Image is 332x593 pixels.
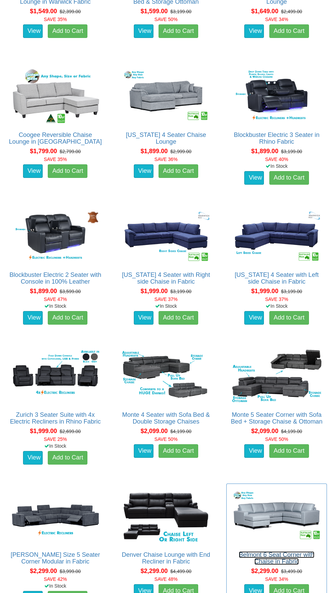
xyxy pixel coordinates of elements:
img: Denver Chaise Lounge with End Recliner in Fabric [120,487,213,545]
font: SAVE 37% [154,296,178,302]
span: $1,899.00 [141,148,168,155]
a: View [134,444,153,458]
del: $4,199.00 [170,429,191,434]
a: Denver Chaise Lounge with End Recliner in Fabric [122,551,210,565]
font: SAVE 35% [44,157,67,162]
font: SAVE 47% [44,296,67,302]
a: Monte 5 Seater Corner with Sofa Bed + Storage Chaise & Ottoman [231,411,322,425]
del: $3,499.00 [281,569,302,574]
font: SAVE 48% [154,576,178,582]
a: View [23,451,43,465]
span: $2,299.00 [30,568,57,574]
del: $2,699.00 [60,429,81,434]
a: View [244,24,264,38]
del: $3,599.00 [60,289,81,294]
font: SAVE 40% [265,157,288,162]
a: Monte 4 Seater with Sofa Bed & Double Storage Chaises [122,411,210,425]
img: Belmont 6 Seat Corner with Chaise in Fabric [230,487,323,545]
img: Monte 4 Seater with Sofa Bed & Double Storage Chaises [120,347,213,405]
a: View [23,311,43,325]
a: View [244,311,264,325]
a: View [244,444,264,458]
span: $2,299.00 [141,568,168,574]
div: In Stock [115,303,218,309]
span: $2,099.00 [251,428,278,434]
img: Marlow King Size 5 Seater Corner Modular in Fabric [9,487,102,545]
img: Arizona 4 Seater with Left side Chaise in Fabric [230,207,323,265]
del: $3,199.00 [170,289,191,294]
a: Zurich 3 Seater Suite with 4x Electric Recliners in Rhino Fabric [10,411,101,425]
a: Add to Cart [159,311,198,325]
img: Zurich 3 Seater Suite with 4x Electric Recliners in Rhino Fabric [9,347,102,405]
font: SAVE 50% [265,436,288,442]
del: $2,799.00 [60,149,81,154]
span: $1,899.00 [30,288,57,294]
a: View [134,164,153,178]
a: Add to Cart [159,24,198,38]
a: Add to Cart [269,171,309,185]
font: SAVE 36% [154,157,178,162]
font: SAVE 50% [154,17,178,22]
font: SAVE 37% [265,296,288,302]
img: Arizona 4 Seater with Right side Chaise in Fabric [120,207,213,265]
span: $2,099.00 [141,428,168,434]
del: $4,499.00 [170,569,191,574]
a: Add to Cart [269,444,309,458]
span: $1,799.00 [30,148,57,155]
font: SAVE 42% [44,576,67,582]
a: [US_STATE] 4 Seater Chaise Lounge [126,131,206,145]
span: $1,899.00 [251,148,278,155]
font: SAVE 50% [154,436,178,442]
a: [PERSON_NAME] Size 5 Seater Corner Modular in Fabric [11,551,100,565]
div: In Stock [4,303,107,309]
font: SAVE 34% [265,576,288,582]
span: $1,599.00 [141,8,168,15]
a: Add to Cart [159,164,198,178]
del: $2,399.00 [60,9,81,14]
a: Add to Cart [159,444,198,458]
a: Coogee Reversible Chaise Lounge in [GEOGRAPHIC_DATA] [9,131,102,145]
font: SAVE 35% [44,17,67,22]
span: $2,299.00 [251,568,278,574]
span: $1,549.00 [30,8,57,15]
img: Coogee Reversible Chaise Lounge in Fabric [9,67,102,125]
a: View [244,171,264,185]
div: In Stock [4,443,107,449]
del: $3,999.00 [60,569,81,574]
a: Add to Cart [48,164,87,178]
del: $2,499.00 [281,9,302,14]
a: View [134,24,153,38]
del: $4,199.00 [281,429,302,434]
a: Add to Cart [269,311,309,325]
div: In Stock [225,163,328,169]
a: View [134,311,153,325]
img: Blockbuster Electric 3 Seater in Rhino Fabric [230,67,323,125]
a: View [23,164,43,178]
div: In Stock [225,303,328,309]
font: SAVE 25% [44,436,67,442]
a: Belmont 6 Seat Corner with Chaise in Fabric [239,551,314,565]
img: Monte 5 Seater Corner with Sofa Bed + Storage Chaise & Ottoman [230,347,323,405]
del: $2,999.00 [170,149,191,154]
del: $3,199.00 [281,289,302,294]
a: Add to Cart [48,24,87,38]
a: Add to Cart [269,24,309,38]
a: Blockbuster Electric 3 Seater in Rhino Fabric [234,131,319,145]
span: $1,999.00 [251,288,278,294]
a: [US_STATE] 4 Seater with Left side Chaise in Fabric [235,271,319,285]
a: View [23,24,43,38]
span: $1,649.00 [251,8,278,15]
img: Blockbuster Electric 2 Seater with Console in 100% Leather [9,207,102,265]
a: Add to Cart [48,311,87,325]
a: Blockbuster Electric 2 Seater with Console in 100% Leather [9,271,101,285]
span: $1,999.00 [141,288,168,294]
span: $1,999.00 [30,428,57,434]
a: [US_STATE] 4 Seater with Right side Chaise in Fabric [122,271,210,285]
del: $3,199.00 [281,149,302,154]
div: In Stock [4,582,107,589]
a: Add to Cart [48,451,87,465]
font: SAVE 34% [265,17,288,22]
del: $3,199.00 [170,9,191,14]
img: Texas 4 Seater Chaise Lounge [120,67,213,125]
